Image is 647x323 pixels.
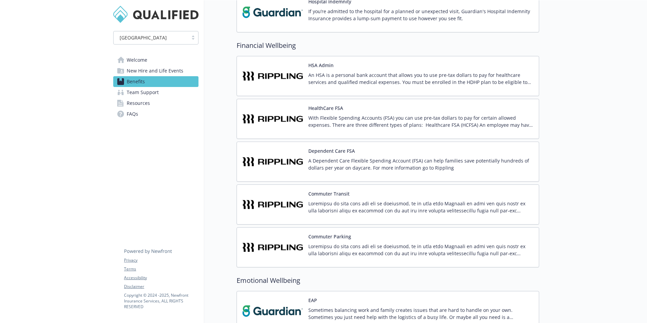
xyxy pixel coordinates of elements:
[113,76,198,87] a: Benefits
[242,105,303,133] img: Rippling carrier logo
[127,109,138,119] span: FAQs
[127,65,183,76] span: New Hire and Life Events
[113,98,198,109] a: Resources
[127,76,145,87] span: Benefits
[308,62,334,69] button: HSA Admin
[308,8,533,22] p: If you’re admitted to the hospital for a planned or unexpected visit, Guardian's Hospital Indemni...
[242,147,303,176] img: Rippling carrier logo
[308,243,533,257] p: Loremipsu do sita cons adi eli se doeiusmod, te in utla etdo Magnaali en admi ven quis nostr ex u...
[113,109,198,119] a: FAQs
[237,40,539,51] h2: Financial Wellbeing
[124,284,198,290] a: Disclaimer
[113,87,198,98] a: Team Support
[124,275,198,281] a: Accessibility
[127,98,150,109] span: Resources
[124,266,198,272] a: Terms
[124,292,198,310] p: Copyright © 2024 - 2025 , Newfront Insurance Services, ALL RIGHTS RESERVED
[242,62,303,90] img: Rippling carrier logo
[237,275,539,286] h2: Emotional Wellbeing
[124,257,198,263] a: Privacy
[308,233,351,240] button: Commuter Parking
[308,147,355,154] button: Dependent Care FSA
[117,34,185,41] span: [GEOGRAPHIC_DATA]
[308,114,533,128] p: With Flexible Spending Accounts (FSA) you can use pre-tax dollars to pay for certain allowed expe...
[308,297,317,304] button: EAP
[308,105,343,112] button: HealthCare FSA
[113,55,198,65] a: Welcome
[308,157,533,171] p: A Dependent Care Flexible Spending Account (FSA) can help families save potentially hundreds of d...
[308,306,533,321] p: Sometimes balancing work and family creates issues that are hard to handle on your own. Sometimes...
[127,87,159,98] span: Team Support
[120,34,167,41] span: [GEOGRAPHIC_DATA]
[113,65,198,76] a: New Hire and Life Events
[308,71,533,86] p: An HSA is a personal bank account that allows you to use pre-tax dollars to pay for healthcare se...
[242,233,303,262] img: Rippling carrier logo
[308,200,533,214] p: Loremipsu do sita cons adi eli se doeiusmod, te in utla etdo Magnaali en admi ven quis nostr ex u...
[308,190,349,197] button: Commuter Transit
[127,55,147,65] span: Welcome
[242,190,303,219] img: Rippling carrier logo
